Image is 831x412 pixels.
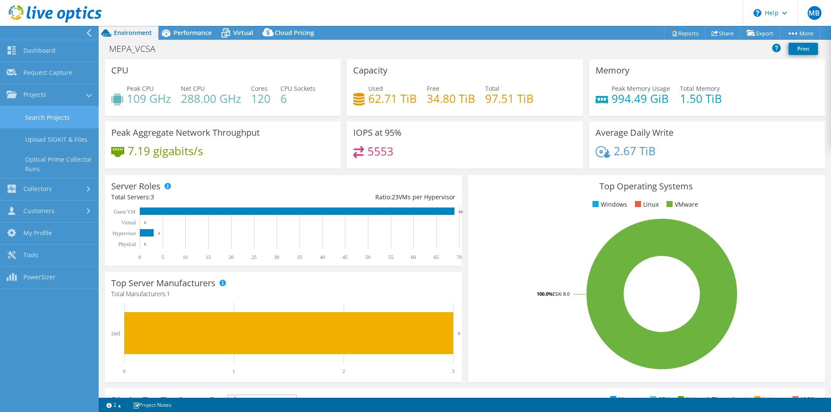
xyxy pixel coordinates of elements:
text: 40 [320,254,325,260]
span: 3 [151,193,154,201]
h4: 6 [280,94,316,103]
text: 2 [342,368,345,374]
span: MB [808,6,821,20]
span: 1 [167,290,170,298]
svg: \n [754,9,761,17]
text: 35 [297,254,302,260]
text: 45 [342,254,348,260]
h4: 994.49 GiB [612,94,670,103]
text: Dell [111,331,120,337]
h3: Average Daily Write [596,128,673,137]
a: Print [789,43,818,55]
text: 5 [161,254,164,260]
h1: MEPA_VCSA [105,44,169,54]
h4: 97.51 TiB [485,94,534,103]
h3: Server Roles [111,182,161,191]
text: 60 [411,254,416,260]
text: 50 [365,254,370,260]
h3: Top Operating Systems [474,182,818,191]
li: Memory [608,395,642,404]
text: 0 [123,368,126,374]
h4: 288.00 GHz [181,94,241,103]
h4: 7.19 gigabits/s [128,146,203,156]
h3: Capacity [353,66,387,75]
a: Export [740,26,780,40]
text: 69 [459,210,463,214]
li: IOPS [790,395,814,404]
h4: 120 [251,94,271,103]
text: 30 [274,254,279,260]
text: 0 [144,242,146,246]
li: CPU [648,395,670,404]
h3: IOPS at 95% [353,128,402,137]
text: 65 [434,254,439,260]
text: 70 [457,254,462,260]
li: VMware [664,200,698,209]
span: Environment [114,29,152,37]
text: 3 [158,231,160,236]
span: Cloud Pricing [275,29,314,37]
span: Net CPU [181,84,205,93]
h4: Total Manufacturers: [111,289,455,299]
text: Physical [118,241,136,247]
span: Virtual [233,29,253,37]
text: 55 [388,254,393,260]
text: Hypervisor [113,230,136,236]
h3: Top Server Manufacturers [111,278,216,288]
tspan: 100.0% [537,291,553,297]
span: Peak CPU [127,84,154,93]
a: More [780,26,820,40]
div: Total Servers: [111,192,283,202]
span: Used [368,84,383,93]
text: 3 [452,368,454,374]
text: Guest VM [114,209,135,215]
text: 25 [251,254,257,260]
li: Linux [633,200,659,209]
a: 2 [100,399,127,410]
h3: Memory [596,66,629,75]
h4: 5553 [367,147,393,156]
li: Windows [590,200,627,209]
span: IOPS [228,395,296,406]
li: Latency [752,395,785,404]
span: 23 [392,193,399,201]
h4: 109 GHz [127,94,171,103]
h3: CPU [111,66,129,75]
li: Network Throughput [676,395,747,404]
span: Free [427,84,439,93]
text: 0 [144,220,146,225]
text: 15 [206,254,211,260]
text: Virtual [122,220,136,226]
span: CPU Sockets [280,84,316,93]
h3: Peak Aggregate Network Throughput [111,128,260,137]
a: Reports [664,26,705,40]
a: Share [705,26,741,40]
text: 10 [183,254,188,260]
h4: 2.67 TiB [614,146,656,156]
text: 20 [229,254,234,260]
span: Total [485,84,499,93]
a: Project Notes [127,399,177,410]
h4: 34.80 TiB [427,94,475,103]
tspan: ESXi 8.0 [553,291,570,297]
span: Performance [174,29,212,37]
h4: 1.50 TiB [680,94,722,103]
div: Ratio: VMs per Hypervisor [283,192,455,202]
text: 0 [138,254,141,260]
text: 3 [457,331,460,336]
span: Total Memory [680,84,720,93]
text: 1 [232,368,235,374]
h4: 62.71 TiB [368,94,417,103]
span: Cores [251,84,267,93]
span: Peak Memory Usage [612,84,670,93]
